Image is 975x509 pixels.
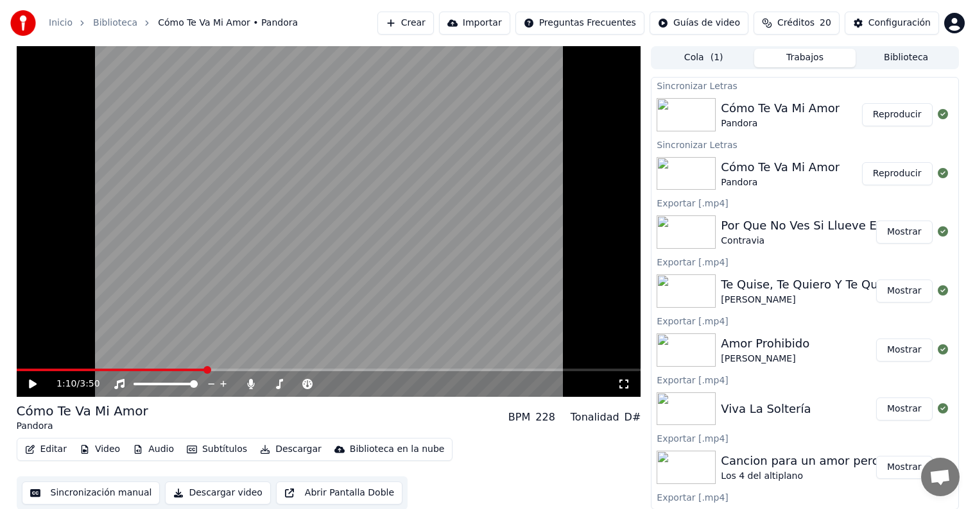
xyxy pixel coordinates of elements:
div: Pandora [17,420,148,433]
button: Audio [128,440,179,458]
div: 228 [535,410,555,425]
button: Subtítulos [182,440,252,458]
div: Los 4 del altiplano [721,470,897,483]
div: Exportar [.mp4] [651,430,958,446]
div: [PERSON_NAME] [721,353,809,365]
a: Biblioteca [93,17,137,29]
div: Cancion para un amor perdido [721,452,897,470]
button: Biblioteca [856,49,957,67]
button: Reproducir [862,103,933,126]
button: Editar [20,440,72,458]
button: Mostrar [876,456,933,479]
span: 3:50 [80,378,99,390]
div: Sincronizar Letras [651,137,958,152]
span: Cómo Te Va Mi Amor • Pandora [158,17,298,29]
div: Cómo Te Va Mi Amor [17,402,148,420]
div: [PERSON_NAME] [721,294,901,306]
div: Biblioteca en la nube [350,443,445,456]
button: Crear [377,12,434,35]
button: Video [74,440,125,458]
button: Guías de video [650,12,748,35]
div: Configuración [868,17,931,29]
button: Cola [653,49,754,67]
span: Créditos [777,17,815,29]
nav: breadcrumb [49,17,298,29]
div: Exportar [.mp4] [651,489,958,505]
div: Te Quise, Te Quiero Y Te Querré [721,276,901,294]
button: Mostrar [876,221,933,244]
button: Importar [439,12,510,35]
div: Sincronizar Letras [651,78,958,93]
div: Chat abierto [921,458,960,496]
div: / [56,378,87,390]
span: ( 1 ) [711,51,723,64]
div: Cómo Te Va Mi Amor [721,158,840,176]
button: Configuración [845,12,939,35]
button: Mostrar [876,338,933,362]
button: Descargar video [165,481,270,505]
span: 20 [820,17,831,29]
div: Cómo Te Va Mi Amor [721,99,840,117]
div: Exportar [.mp4] [651,195,958,210]
button: Mostrar [876,397,933,421]
img: youka [10,10,36,36]
div: Tonalidad [571,410,619,425]
div: Exportar [.mp4] [651,372,958,387]
div: Exportar [.mp4] [651,313,958,328]
button: Mostrar [876,280,933,303]
button: Preguntas Frecuentes [515,12,644,35]
button: Reproducir [862,162,933,185]
div: Pandora [721,117,840,130]
div: Amor Prohibido [721,335,809,353]
button: Trabajos [754,49,856,67]
div: Exportar [.mp4] [651,254,958,269]
button: Sincronización manual [22,481,160,505]
div: BPM [508,410,530,425]
button: Abrir Pantalla Doble [276,481,402,505]
div: Viva La Soltería [721,400,811,418]
span: 1:10 [56,378,76,390]
div: Pandora [721,176,840,189]
a: Inicio [49,17,73,29]
button: Créditos20 [754,12,840,35]
div: D# [625,410,641,425]
button: Descargar [255,440,327,458]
